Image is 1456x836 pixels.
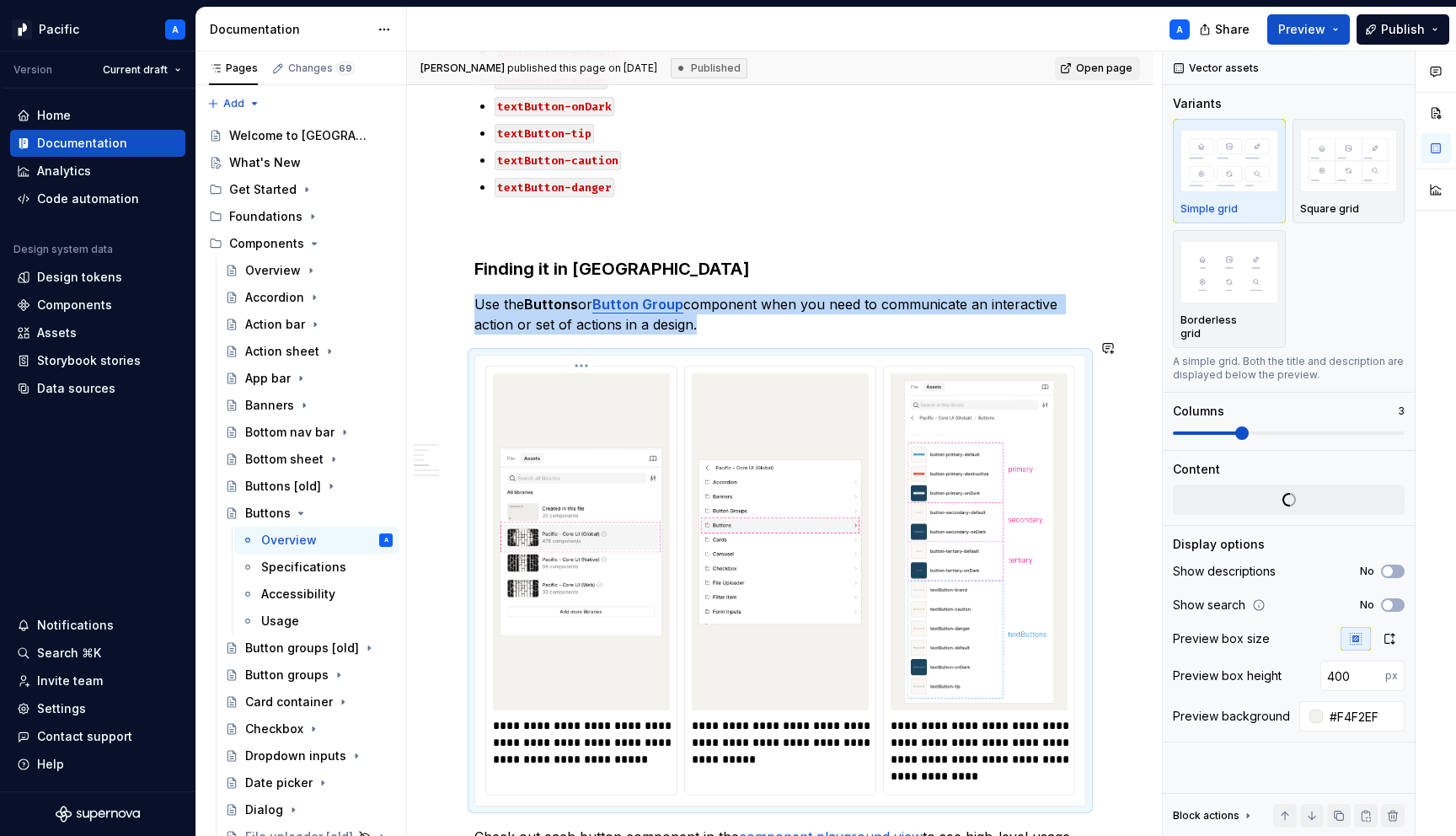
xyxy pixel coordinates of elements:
[229,235,304,252] div: Components
[261,613,299,630] div: Usage
[234,608,399,635] a: Usage
[288,62,355,75] div: Changes
[218,311,399,338] a: Action bar
[202,122,399,149] a: Welcome to [GEOGRAPHIC_DATA]
[1323,701,1405,731] input: Auto
[1173,403,1224,420] div: Columns
[261,586,335,603] div: Accessibility
[56,806,140,823] svg: Supernova Logo
[245,748,346,764] div: Dropdown inputs
[1076,62,1132,75] span: Open page
[1173,667,1282,684] div: Preview box height
[474,257,1086,281] h3: Finding it in [GEOGRAPHIC_DATA]
[37,135,127,152] div: Documentation
[1173,809,1239,823] div: Block actions
[37,163,91,180] div: Analytics
[218,715,399,742] a: Checkbox
[1055,56,1140,80] a: Open page
[1180,313,1258,340] p: Borderless grid
[10,375,185,402] a: Data sources
[202,149,399,176] a: What's New
[218,500,399,527] a: Buttons
[261,532,317,549] div: Overview
[229,208,302,225] div: Foundations
[218,635,399,662] a: Button groups [old]
[1191,14,1261,45] button: Share
[218,796,399,823] a: Dialog
[10,130,185,157] a: Documentation
[202,230,399,257] div: Components
[202,92,265,115] button: Add
[37,380,115,397] div: Data sources
[1173,804,1255,828] div: Block actions
[10,264,185,291] a: Design tokens
[474,294,1086,335] p: Use the or component when you need to communicate an interactive action or set of actions in a de...
[245,640,359,656] div: Button groups [old]
[1173,119,1286,223] button: placeholderSimple grid
[234,527,399,554] a: OverviewA
[1180,202,1238,216] p: Simple grid
[10,158,185,185] a: Analytics
[234,581,399,608] a: Accessibility
[671,58,747,78] div: Published
[229,181,297,198] div: Get Started
[1300,130,1398,191] img: placeholder
[37,645,101,662] div: Search ⌘K
[10,612,185,639] button: Notifications
[37,700,86,717] div: Settings
[245,316,305,333] div: Action bar
[234,554,399,581] a: Specifications
[10,723,185,750] button: Contact support
[218,473,399,500] a: Buttons [old]
[3,11,192,47] button: PacificA
[245,721,303,737] div: Checkbox
[495,178,614,197] code: textButton-danger
[37,756,64,773] div: Help
[1173,597,1245,614] div: Show search
[524,296,578,313] strong: Buttons
[10,185,185,212] a: Code automation
[1398,405,1405,418] p: 3
[1173,536,1265,553] div: Display options
[13,243,113,256] div: Design system data
[1360,598,1374,612] label: No
[95,58,189,82] button: Current draft
[1300,202,1359,216] p: Square grid
[218,392,399,419] a: Banners
[1357,14,1449,45] button: Publish
[245,774,313,791] div: Date picker
[245,397,294,414] div: Banners
[245,343,319,360] div: Action sheet
[1180,241,1278,303] img: placeholder
[1180,130,1278,191] img: placeholder
[245,424,335,441] div: Bottom nav bar
[420,62,505,74] span: [PERSON_NAME]
[10,292,185,319] a: Components
[39,21,79,38] div: Pacific
[1173,230,1286,348] button: placeholderBorderless grid
[245,694,333,710] div: Card container
[1173,708,1290,725] div: Preview background
[10,319,185,346] a: Assets
[245,289,304,306] div: Accordion
[1278,21,1325,38] span: Preview
[420,62,657,75] span: published this page on [DATE]
[209,62,258,75] div: Pages
[495,151,621,170] code: textButton-caution
[10,347,185,374] a: Storybook stories
[1173,355,1405,382] div: A simple grid. Both the title and description are displayed below the preview.
[37,297,112,313] div: Components
[1320,661,1385,691] input: 96
[12,19,32,40] img: 8d0dbd7b-a897-4c39-8ca0-62fbda938e11.png
[210,21,369,38] div: Documentation
[261,559,346,576] div: Specifications
[495,97,614,116] code: textButton-onDark
[229,127,368,144] div: Welcome to [GEOGRAPHIC_DATA]
[202,203,399,230] div: Foundations
[592,296,683,313] a: Button Group
[218,662,399,689] a: Button groups
[1176,23,1183,36] div: A
[1293,119,1405,223] button: placeholderSquare grid
[10,751,185,778] button: Help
